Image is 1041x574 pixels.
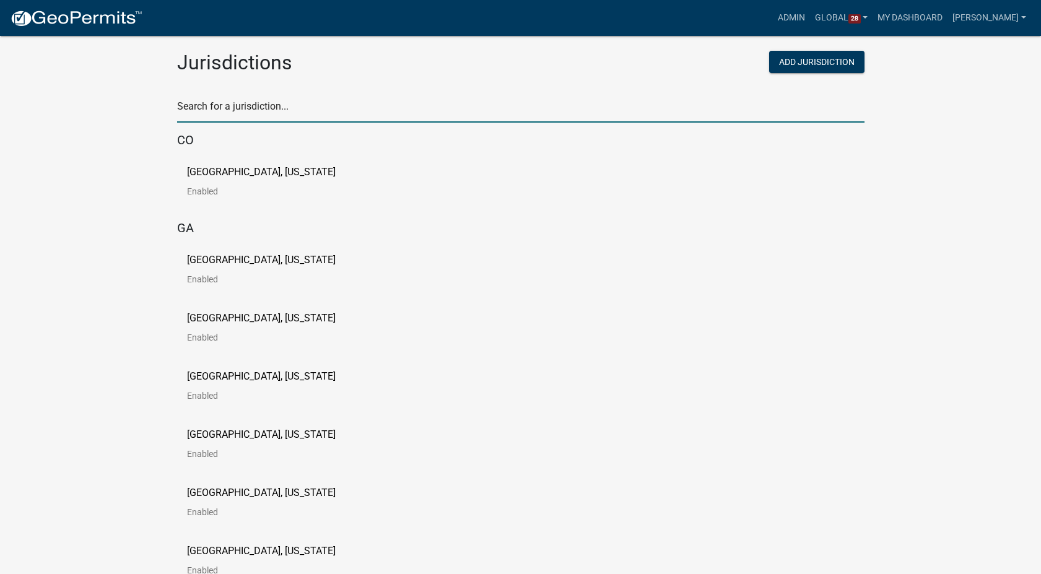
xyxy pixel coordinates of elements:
[177,51,512,74] h2: Jurisdictions
[873,6,947,30] a: My Dashboard
[187,372,355,410] a: [GEOGRAPHIC_DATA], [US_STATE]Enabled
[187,167,336,177] p: [GEOGRAPHIC_DATA], [US_STATE]
[947,6,1031,30] a: [PERSON_NAME]
[187,313,336,323] p: [GEOGRAPHIC_DATA], [US_STATE]
[187,488,355,526] a: [GEOGRAPHIC_DATA], [US_STATE]Enabled
[187,430,355,468] a: [GEOGRAPHIC_DATA], [US_STATE]Enabled
[810,6,873,30] a: Global28
[187,167,355,206] a: [GEOGRAPHIC_DATA], [US_STATE]Enabled
[177,220,865,235] h5: GA
[187,187,355,196] p: Enabled
[187,450,355,458] p: Enabled
[769,51,865,73] button: Add Jurisdiction
[187,508,355,516] p: Enabled
[187,255,355,294] a: [GEOGRAPHIC_DATA], [US_STATE]Enabled
[187,488,336,498] p: [GEOGRAPHIC_DATA], [US_STATE]
[187,391,355,400] p: Enabled
[187,333,355,342] p: Enabled
[187,255,336,265] p: [GEOGRAPHIC_DATA], [US_STATE]
[187,372,336,381] p: [GEOGRAPHIC_DATA], [US_STATE]
[187,275,355,284] p: Enabled
[187,430,336,440] p: [GEOGRAPHIC_DATA], [US_STATE]
[848,14,861,24] span: 28
[773,6,810,30] a: Admin
[187,546,336,556] p: [GEOGRAPHIC_DATA], [US_STATE]
[177,133,865,147] h5: CO
[187,313,355,352] a: [GEOGRAPHIC_DATA], [US_STATE]Enabled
